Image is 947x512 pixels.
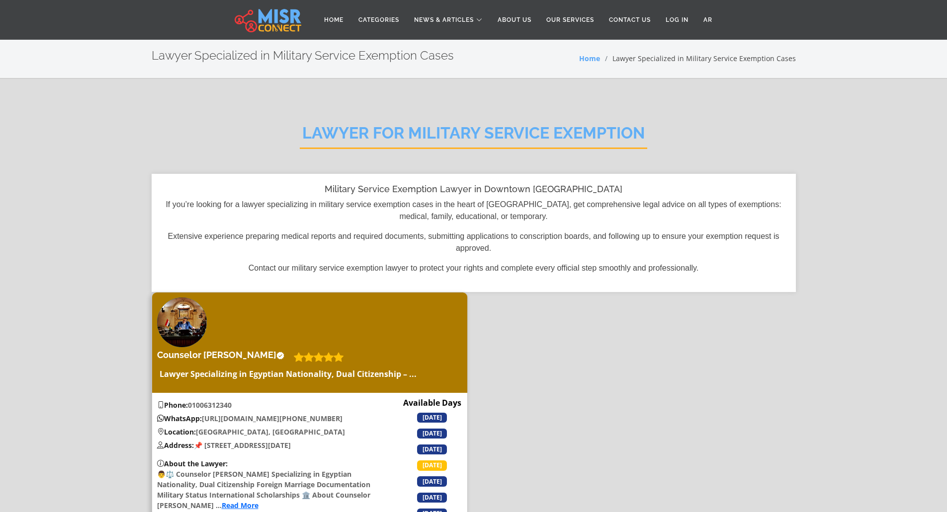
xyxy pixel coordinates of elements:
[157,459,228,468] b: About the Lawyer:
[300,124,647,149] h2: Lawyer for military service exemption
[152,413,386,424] p: [URL][DOMAIN_NAME][PHONE_NUMBER]
[152,427,386,437] p: [GEOGRAPHIC_DATA], [GEOGRAPHIC_DATA]
[417,460,447,470] span: [DATE]
[351,10,407,29] a: Categories
[602,10,658,29] a: Contact Us
[276,352,284,360] svg: Verified account
[157,297,207,347] img: Counselor Hussein Omar
[414,15,474,24] span: News & Articles
[417,444,447,454] span: [DATE]
[539,10,602,29] a: Our Services
[157,427,196,437] b: Location:
[152,400,386,410] p: 01006312340
[162,184,786,195] h1: Military Service Exemption Lawyer in Downtown [GEOGRAPHIC_DATA]
[157,414,202,423] b: WhatsApp:
[490,10,539,29] a: About Us
[162,262,786,274] p: Contact our military service exemption lawyer to protect your rights and complete every official ...
[417,493,447,503] span: [DATE]
[579,54,600,63] a: Home
[658,10,696,29] a: Log in
[417,476,447,486] span: [DATE]
[162,230,786,254] p: Extensive experience preparing medical reports and required documents, submitting applications to...
[157,400,188,410] b: Phone:
[152,440,386,450] p: 📌 [STREET_ADDRESS][DATE]
[600,53,796,64] li: Lawyer Specialized in Military Service Exemption Cases
[157,368,419,380] a: Lawyer Specializing in Egyptian Nationality, Dual Citizenship – ...
[407,10,490,29] a: News & Articles
[222,501,258,510] a: Read More
[152,458,386,511] p: 👨⚖️ Counselor [PERSON_NAME] Specializing in Egyptian Nationality, Dual Citizenship Foreign Marria...
[417,429,447,439] span: [DATE]
[235,7,301,32] img: main.misr_connect
[157,350,289,361] a: Counselor [PERSON_NAME]
[162,199,786,222] p: If you’re looking for a lawyer specializing in military service exemption cases in the heart of [...
[157,440,194,450] b: Address:
[152,49,454,63] h2: Lawyer Specialized in Military Service Exemption Cases
[157,350,284,361] h4: Counselor [PERSON_NAME]
[317,10,351,29] a: Home
[417,413,447,423] span: [DATE]
[696,10,720,29] a: AR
